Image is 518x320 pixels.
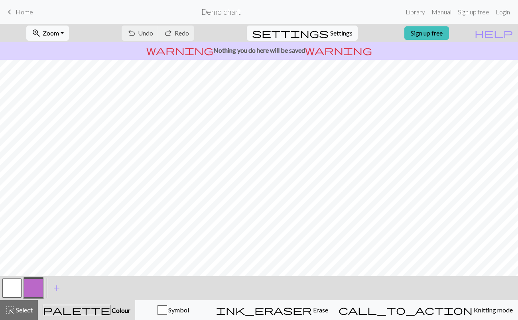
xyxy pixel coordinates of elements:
[5,304,15,316] span: highlight_alt
[26,26,69,41] button: Zoom
[247,26,358,41] button: SettingsSettings
[330,28,353,38] span: Settings
[475,28,513,39] span: help
[16,8,33,16] span: Home
[216,304,312,316] span: ink_eraser
[252,28,329,38] i: Settings
[110,306,130,314] span: Colour
[305,45,372,56] span: warning
[404,26,449,40] a: Sign up free
[428,4,455,20] a: Manual
[333,300,518,320] button: Knitting mode
[339,304,473,316] span: call_to_action
[3,45,515,55] p: Nothing you do here will be saved
[43,29,59,37] span: Zoom
[52,282,61,294] span: add
[5,5,33,19] a: Home
[201,7,241,16] h2: Demo chart
[5,6,14,18] span: keyboard_arrow_left
[146,45,213,56] span: warning
[312,306,328,314] span: Erase
[167,306,189,314] span: Symbol
[473,306,513,314] span: Knitting mode
[43,304,110,316] span: palette
[492,4,513,20] a: Login
[455,4,492,20] a: Sign up free
[252,28,329,39] span: settings
[38,300,135,320] button: Colour
[402,4,428,20] a: Library
[15,306,33,314] span: Select
[32,28,41,39] span: zoom_in
[135,300,211,320] button: Symbol
[211,300,333,320] button: Erase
